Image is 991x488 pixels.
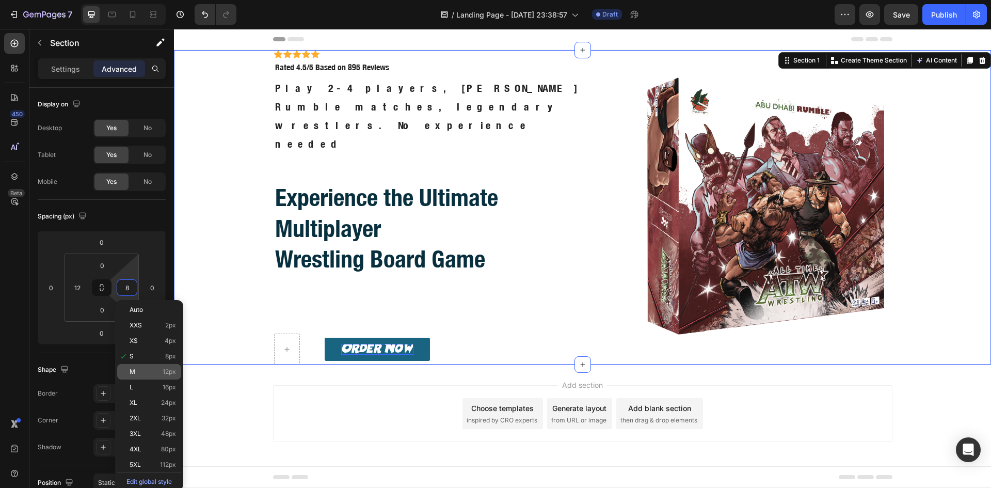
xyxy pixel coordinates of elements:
span: S [130,353,134,360]
span: 3XL [130,430,141,437]
input: 0 [145,280,160,295]
span: / [452,9,454,20]
img: gempages_585976556803850947-b2968b9a-feb3-4102-b70c-447a7a7cd566.png [465,32,719,325]
span: 16px [163,384,176,391]
p: Create Theme Section [667,27,733,36]
button: Save [884,4,918,25]
input: 0 [91,325,112,341]
span: No [143,177,152,186]
span: Yes [106,150,117,160]
span: 24px [161,399,176,406]
div: Add blank section [454,374,517,385]
div: Beta [8,189,25,197]
span: 112px [160,461,176,468]
span: Landing Page - [DATE] 23:38:57 [456,9,567,20]
div: Shape [38,363,71,377]
input: 0 [91,234,112,250]
div: Border [38,389,58,398]
div: Add... [115,389,163,399]
div: Corner [38,416,58,425]
span: Yes [106,123,117,133]
p: Advanced [102,64,137,74]
span: Save [893,10,910,19]
input: s [119,280,135,295]
span: No [143,150,152,160]
p: 7 [68,8,72,21]
span: No [143,123,152,133]
span: 8px [165,353,176,360]
div: Tablet [38,150,56,160]
span: from URL or image [377,387,433,396]
div: Spacing (px) [38,210,89,224]
p: Settings [51,64,80,74]
button: AI Content [740,25,785,38]
span: 12px [163,368,176,375]
span: XS [130,337,138,344]
span: 4px [165,337,176,344]
div: Publish [931,9,957,20]
span: L [130,384,133,391]
span: 48px [161,430,176,437]
input: 0px [92,258,113,273]
div: Add... [115,443,163,452]
input: 0 [43,280,59,295]
div: 450 [10,110,25,118]
div: Open Intercom Messenger [956,437,981,462]
span: 2px [165,322,176,329]
span: Static [98,479,115,486]
span: XXS [130,322,142,329]
span: Auto [130,306,143,313]
div: Shadow [38,443,61,452]
input: m [70,280,85,295]
span: 4XL [130,446,141,453]
button: Publish [922,4,966,25]
button: 7 [4,4,77,25]
span: 80px [161,446,176,453]
input: 0px [92,302,113,318]
span: 5XL [130,461,141,468]
span: Draft [602,10,618,19]
iframe: Design area [174,29,991,488]
div: Generate layout [378,374,433,385]
p: Section [50,37,135,49]
span: Yes [106,177,117,186]
div: Mobile [38,177,57,186]
span: XL [130,399,137,406]
span: M [130,368,135,375]
span: then drag & drop elements [446,387,523,396]
div: Choose templates [297,374,360,385]
span: Add section [384,351,433,361]
span: 2XL [130,415,141,422]
div: Display on [38,98,83,112]
div: Add... [115,416,163,426]
span: inspired by CRO experts [293,387,363,396]
span: 32px [162,415,176,422]
div: Desktop [38,123,62,133]
div: Section 1 [617,27,648,36]
div: Undo/Redo [195,4,236,25]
